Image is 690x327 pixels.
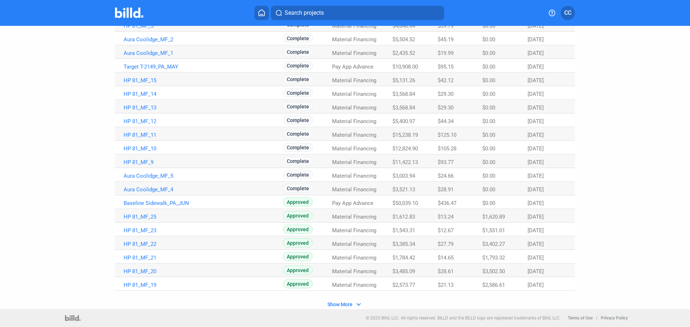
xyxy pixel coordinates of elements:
span: Pay App Advance [332,200,373,206]
span: Material Financing [332,268,376,275]
span: $1,620.89 [482,214,505,220]
span: $50,039.10 [392,200,418,206]
span: [DATE] [528,200,544,206]
span: [DATE] [528,91,544,97]
span: $0.00 [482,186,495,193]
a: Aura Coolidge_MF_4 [124,186,283,193]
span: $27.79 [438,241,454,247]
span: [DATE] [528,254,544,261]
span: Complete [283,116,313,125]
span: $12,824.90 [392,145,418,152]
span: [DATE] [528,173,544,179]
span: $24.66 [438,173,454,179]
mat-icon: expand_more [354,300,363,309]
span: Material Financing [332,145,376,152]
span: Approved [283,197,313,206]
span: $1,543.31 [392,227,415,234]
a: Aura Coolidge_MF_5 [124,173,283,179]
span: Material Financing [332,159,376,165]
span: [DATE] [528,186,544,193]
span: Material Financing [332,118,376,125]
span: $0.00 [482,36,495,43]
span: [DATE] [528,241,544,247]
span: $11,422.13 [392,159,418,165]
a: HP 81_MF_22 [124,241,283,247]
span: $0.00 [482,91,495,97]
a: HP 81_MF_5 [124,23,283,29]
span: Approved [283,225,313,234]
span: $21.13 [438,282,454,288]
span: Search projects [285,9,324,17]
span: Material Financing [332,186,376,193]
span: $105.28 [438,145,456,152]
span: $29.30 [438,104,454,111]
span: Material Financing [332,132,376,138]
a: HP 81_MF_25 [124,214,283,220]
span: Material Financing [332,36,376,43]
span: $436.47 [438,200,456,206]
a: HP 81_MF_11 [124,132,283,138]
a: HP 81_MF_13 [124,104,283,111]
span: Material Financing [332,173,376,179]
span: Complete [283,170,313,179]
span: Material Financing [332,23,376,29]
span: [DATE] [528,268,544,275]
span: $3,485.09 [392,268,415,275]
span: $3,402.27 [482,241,505,247]
span: $0.00 [482,173,495,179]
span: $0.00 [482,145,495,152]
span: [DATE] [528,145,544,152]
span: $5,504.52 [392,36,415,43]
span: Material Financing [332,214,376,220]
a: HP 81_MF_9 [124,159,283,165]
span: Approved [283,211,313,220]
span: [DATE] [528,77,544,84]
a: HP 81_MF_12 [124,118,283,125]
p: | [596,316,597,321]
span: Complete [283,102,313,111]
span: $1,551.01 [482,227,505,234]
a: Target T-2149_PA_MAY [124,64,283,70]
span: $0.00 [482,159,495,165]
span: [DATE] [528,132,544,138]
span: $14.65 [438,254,454,261]
span: $44.34 [438,118,454,125]
a: HP 81_MF_20 [124,268,283,275]
a: Baseline Sidewalk_PA_JUN [124,200,283,206]
img: logo [65,315,80,321]
span: Material Financing [332,91,376,97]
span: $0.00 [482,50,495,56]
span: $4,846.64 [392,23,415,29]
span: Material Financing [332,241,376,247]
span: Pay App Advance [332,64,373,70]
span: $3,003.94 [392,173,415,179]
span: $42.12 [438,77,454,84]
span: [DATE] [528,214,544,220]
span: $28.61 [438,268,454,275]
span: $10,908.00 [392,64,418,70]
span: $3,385.34 [392,241,415,247]
span: [DATE] [528,50,544,56]
b: Terms of Use [568,316,593,321]
span: Complete [283,88,313,97]
img: Billd Company Logo [115,8,143,18]
span: $93.77 [438,159,454,165]
button: CC [561,6,575,20]
span: $0.00 [482,200,495,206]
span: [DATE] [528,118,544,125]
a: Aura Coolidge_MF_1 [124,50,283,56]
a: Aura Coolidge_MF_2 [124,36,283,43]
span: CC [564,9,571,17]
span: Show More [327,302,353,307]
span: $45.19 [438,36,454,43]
span: $0.00 [482,132,495,138]
span: Material Financing [332,227,376,234]
span: $29.30 [438,91,454,97]
span: Approved [283,238,313,247]
button: Show More [325,300,365,309]
span: Complete [283,47,313,56]
span: [DATE] [528,23,544,29]
span: Material Financing [332,282,376,288]
span: $39.79 [438,23,454,29]
p: © 2025 Billd, LLC. All rights reserved. BILLD and the BILLD logo are registered trademarks of Bil... [366,316,561,321]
